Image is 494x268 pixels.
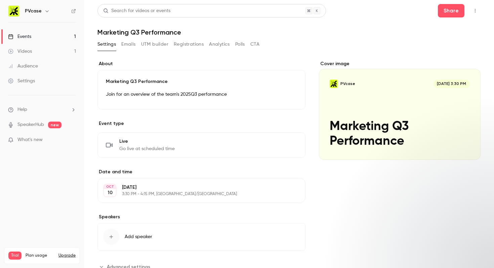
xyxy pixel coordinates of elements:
[122,184,270,191] p: [DATE]
[209,39,230,50] button: Analytics
[119,145,175,152] span: Go live at scheduled time
[319,60,481,160] section: Cover image
[17,121,44,128] a: SpeakerHub
[106,90,297,98] p: Join for an overview of the team's 2025Q3 performance
[8,106,76,113] li: help-dropdown-opener
[174,39,204,50] button: Registrations
[106,78,297,85] p: Marketing Q3 Performance
[8,252,22,260] span: Trial
[104,184,116,189] div: OCT
[97,28,481,36] h1: Marketing Q3 Performance
[108,189,113,196] p: 10
[58,253,76,258] button: Upgrade
[17,106,27,113] span: Help
[25,8,42,14] h6: PVcase
[97,120,305,127] p: Event type
[122,191,270,197] p: 3:30 PM - 4:15 PM, [GEOGRAPHIC_DATA]/[GEOGRAPHIC_DATA]
[8,33,31,40] div: Events
[125,233,152,240] span: Add speaker
[97,214,305,220] label: Speakers
[17,136,43,143] span: What's new
[97,39,116,50] button: Settings
[103,7,170,14] div: Search for videos or events
[97,169,305,175] label: Date and time
[8,48,32,55] div: Videos
[235,39,245,50] button: Polls
[250,39,259,50] button: CTA
[438,4,464,17] button: Share
[319,60,481,67] label: Cover image
[97,223,305,251] button: Add speaker
[121,39,135,50] button: Emails
[8,63,38,70] div: Audience
[8,78,35,84] div: Settings
[26,253,54,258] span: Plan usage
[119,138,175,145] span: Live
[141,39,168,50] button: UTM builder
[97,60,305,67] label: About
[8,6,19,16] img: PVcase
[48,122,61,128] span: new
